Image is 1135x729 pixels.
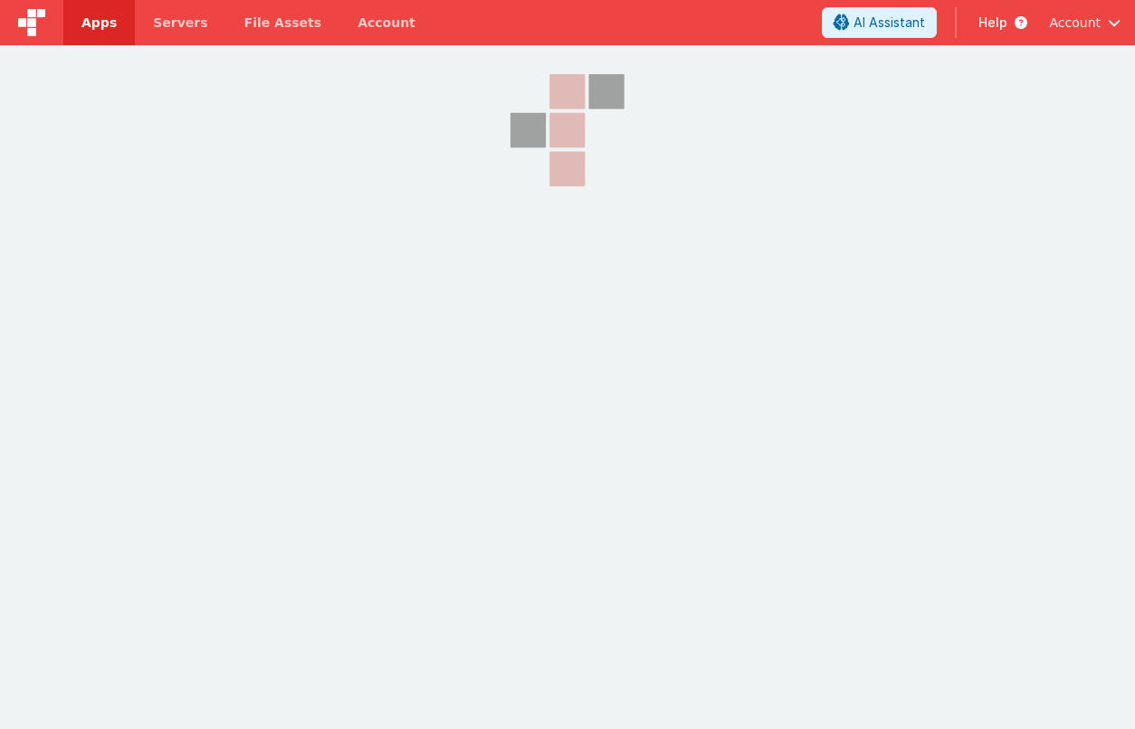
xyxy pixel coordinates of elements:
span: Help [978,14,1007,32]
span: File Assets [244,14,322,32]
span: Servers [153,14,207,32]
button: Account [1049,14,1121,32]
span: Account [1049,14,1101,32]
span: Apps [81,14,117,32]
button: AI Assistant [822,7,937,38]
span: AI Assistant [854,14,925,32]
